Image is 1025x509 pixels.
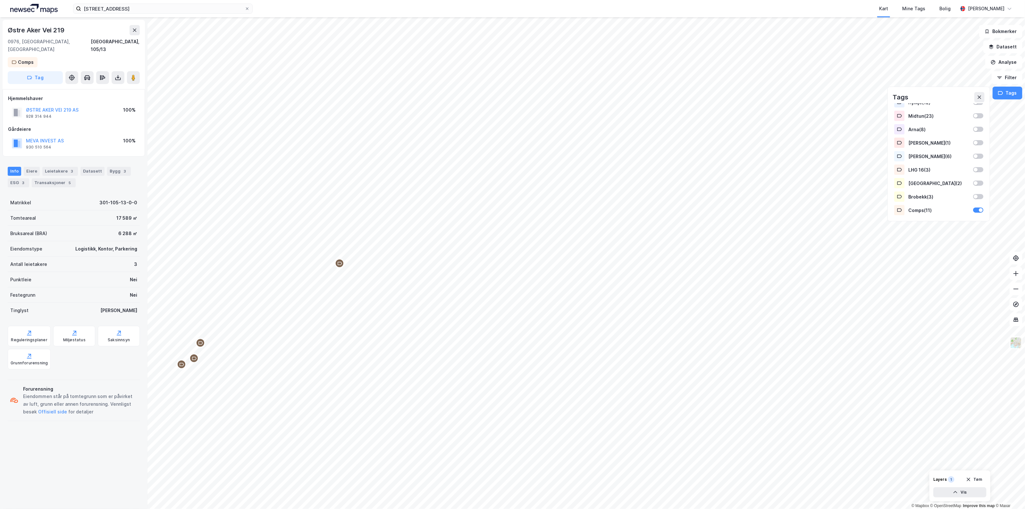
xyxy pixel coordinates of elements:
[26,114,52,119] div: 928 314 944
[69,168,75,174] div: 3
[10,276,31,284] div: Punktleie
[908,181,969,186] div: [GEOGRAPHIC_DATA] ( 2 )
[908,113,969,119] div: Midtun ( 23 )
[107,167,131,176] div: Bygg
[948,476,954,483] div: 1
[968,5,1004,13] div: [PERSON_NAME]
[983,40,1022,53] button: Datasett
[912,504,929,508] a: Mapbox
[930,504,962,508] a: OpenStreetMap
[123,106,136,114] div: 100%
[123,137,136,145] div: 100%
[8,38,91,53] div: 0976, [GEOGRAPHIC_DATA], [GEOGRAPHIC_DATA]
[130,291,137,299] div: Nei
[63,337,86,343] div: Miljøstatus
[902,5,925,13] div: Mine Tags
[10,260,47,268] div: Antall leietakere
[118,230,137,237] div: 6 288 ㎡
[8,25,65,35] div: Østre Aker Vei 219
[992,71,1022,84] button: Filter
[10,214,36,222] div: Tomteareal
[177,360,186,369] div: Map marker
[189,353,199,363] div: Map marker
[8,95,139,102] div: Hjemmelshaver
[18,58,34,66] div: Comps
[11,361,48,366] div: Grunnforurensning
[10,307,29,314] div: Tinglyst
[67,180,73,186] div: 5
[963,504,995,508] a: Improve this map
[933,487,987,497] button: Vis
[985,56,1022,69] button: Analyse
[80,167,105,176] div: Datasett
[100,307,137,314] div: [PERSON_NAME]
[10,245,42,253] div: Eiendomstype
[10,291,35,299] div: Festegrunn
[908,154,969,159] div: [PERSON_NAME] ( 6 )
[134,260,137,268] div: 3
[91,38,140,53] div: [GEOGRAPHIC_DATA], 105/13
[23,385,137,393] div: Forurensning
[908,194,969,199] div: Brobekk ( 3 )
[993,478,1025,509] iframe: Chat Widget
[130,276,137,284] div: Nei
[8,125,139,133] div: Gårdeiere
[939,5,951,13] div: Bolig
[10,199,31,207] div: Matrikkel
[8,178,29,187] div: ESG
[933,477,947,482] div: Layers
[23,393,137,416] div: Eiendommen står på tomtegrunn som er påvirket av luft, grunn eller annen forurensning. Vennligst ...
[24,167,40,176] div: Eiere
[196,338,205,348] div: Map marker
[908,127,969,132] div: Arna ( 8 )
[108,337,130,343] div: Saksinnsyn
[1010,337,1022,349] img: Z
[116,214,137,222] div: 17 589 ㎡
[962,474,987,485] button: Tøm
[11,337,47,343] div: Reguleringsplaner
[10,230,47,237] div: Bruksareal (BRA)
[26,145,51,150] div: 930 510 564
[10,4,58,13] img: logo.a4113a55bc3d86da70a041830d287a7e.svg
[20,180,27,186] div: 3
[893,92,908,102] div: Tags
[99,199,137,207] div: 301-105-13-0-0
[879,5,888,13] div: Kart
[75,245,137,253] div: Logistikk, Kontor, Parkering
[8,167,21,176] div: Info
[8,71,63,84] button: Tag
[122,168,128,174] div: 3
[908,140,969,146] div: [PERSON_NAME] ( 1 )
[979,25,1022,38] button: Bokmerker
[993,87,1022,99] button: Tags
[81,4,245,13] input: Søk på adresse, matrikkel, gårdeiere, leietakere eller personer
[42,167,78,176] div: Leietakere
[908,167,969,173] div: LHG 16 ( 3 )
[335,259,344,268] div: Map marker
[32,178,76,187] div: Transaksjoner
[908,208,969,213] div: Comps ( 11 )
